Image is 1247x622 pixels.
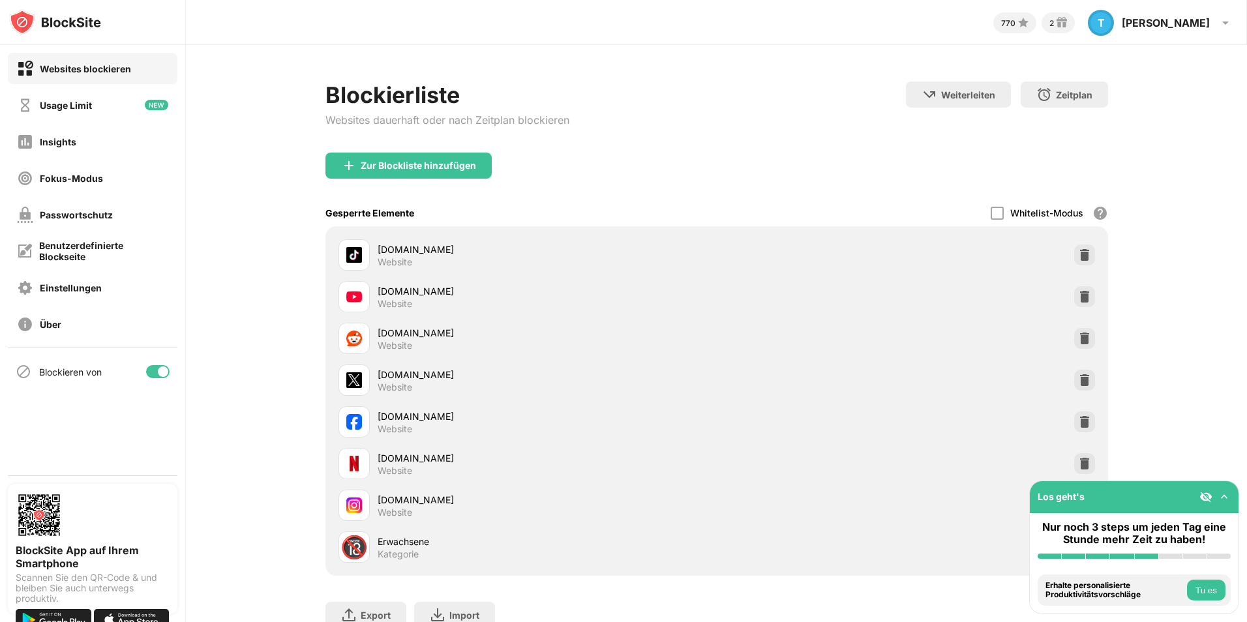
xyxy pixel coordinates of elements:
div: Zeitplan [1056,89,1092,100]
div: Website [378,340,412,351]
div: Fokus-Modus [40,173,103,184]
img: favicons [346,289,362,304]
img: omni-setup-toggle.svg [1218,490,1231,503]
div: Website [378,298,412,310]
div: [DOMAIN_NAME] [378,243,717,256]
button: Tu es [1187,580,1225,600]
div: Import [449,610,479,621]
img: favicons [346,247,362,263]
img: eye-not-visible.svg [1199,490,1212,503]
div: Los geht's [1038,491,1085,502]
img: reward-small.svg [1054,15,1070,31]
div: [DOMAIN_NAME] [378,409,717,423]
img: favicons [346,331,362,346]
div: Website [378,507,412,518]
img: insights-off.svg [17,134,33,150]
div: Blockieren von [39,366,102,378]
div: [PERSON_NAME] [1122,16,1210,29]
img: settings-off.svg [17,280,33,296]
img: favicons [346,497,362,513]
div: Website [378,465,412,477]
div: [DOMAIN_NAME] [378,368,717,381]
div: [DOMAIN_NAME] [378,284,717,298]
div: 2 [1049,18,1054,28]
img: password-protection-off.svg [17,207,33,223]
div: [DOMAIN_NAME] [378,451,717,465]
div: Gesperrte Elemente [325,207,414,218]
img: new-icon.svg [145,100,168,110]
div: Website [378,256,412,268]
div: [DOMAIN_NAME] [378,493,717,507]
div: Websites blockieren [40,63,131,74]
img: customize-block-page-off.svg [17,243,33,259]
div: Passwortschutz [40,209,113,220]
img: logo-blocksite.svg [9,9,101,35]
img: blocking-icon.svg [16,364,31,379]
div: Weiterleiten [941,89,995,100]
div: Benutzerdefinierte Blockseite [39,240,168,262]
div: Über [40,319,61,330]
img: favicons [346,372,362,388]
div: Blockierliste [325,81,569,108]
img: time-usage-off.svg [17,97,33,113]
div: Website [378,381,412,393]
div: Websites dauerhaft oder nach Zeitplan blockieren [325,113,569,126]
div: Usage Limit [40,100,92,111]
div: Nur noch 3 steps um jeden Tag eine Stunde mehr Zeit zu haben! [1038,521,1231,546]
div: Export [361,610,391,621]
div: 770 [1001,18,1015,28]
div: Einstellungen [40,282,102,293]
img: options-page-qr-code.png [16,492,63,539]
div: Scannen Sie den QR-Code & und bleiben Sie auch unterwegs produktiv. [16,572,170,604]
div: Erhalte personalisierte Produktivitätsvorschläge [1045,581,1184,600]
div: [DOMAIN_NAME] [378,326,717,340]
div: Zur Blockliste hinzufügen [361,160,476,171]
img: block-on.svg [17,61,33,77]
div: Kategorie [378,548,419,560]
div: T [1088,10,1114,36]
img: focus-off.svg [17,170,33,186]
img: about-off.svg [17,316,33,333]
div: 🔞 [340,534,368,561]
div: Erwachsene [378,535,717,548]
div: Website [378,423,412,435]
img: favicons [346,456,362,471]
div: Whitelist-Modus [1010,207,1083,218]
img: points-small.svg [1015,15,1031,31]
div: BlockSite App auf Ihrem Smartphone [16,544,170,570]
img: favicons [346,414,362,430]
div: Insights [40,136,76,147]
